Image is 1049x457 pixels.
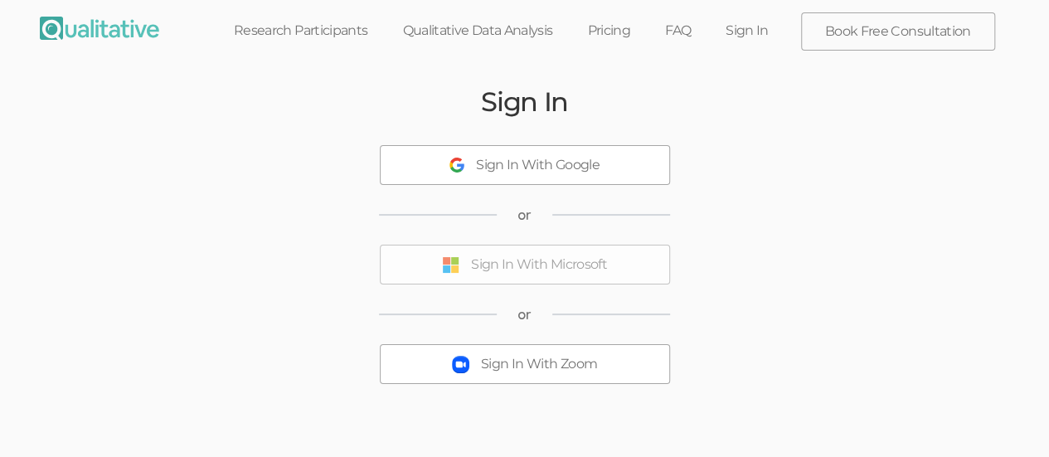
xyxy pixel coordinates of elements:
div: Sign In With Microsoft [471,255,607,275]
img: Sign In With Google [449,158,464,173]
button: Sign In With Google [380,145,670,185]
a: Sign In [708,12,786,49]
iframe: Chat Widget [966,377,1049,457]
div: Sign In With Google [476,156,600,175]
h2: Sign In [481,87,568,116]
img: Sign In With Zoom [452,356,469,373]
a: FAQ [648,12,708,49]
button: Sign In With Microsoft [380,245,670,284]
a: Pricing [570,12,648,49]
div: Sign In With Zoom [481,355,597,374]
a: Qualitative Data Analysis [385,12,570,49]
span: or [517,206,532,225]
img: Qualitative [40,17,159,40]
button: Sign In With Zoom [380,344,670,384]
img: Sign In With Microsoft [442,256,459,274]
a: Research Participants [216,12,386,49]
a: Book Free Consultation [802,13,994,50]
span: or [517,305,532,324]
